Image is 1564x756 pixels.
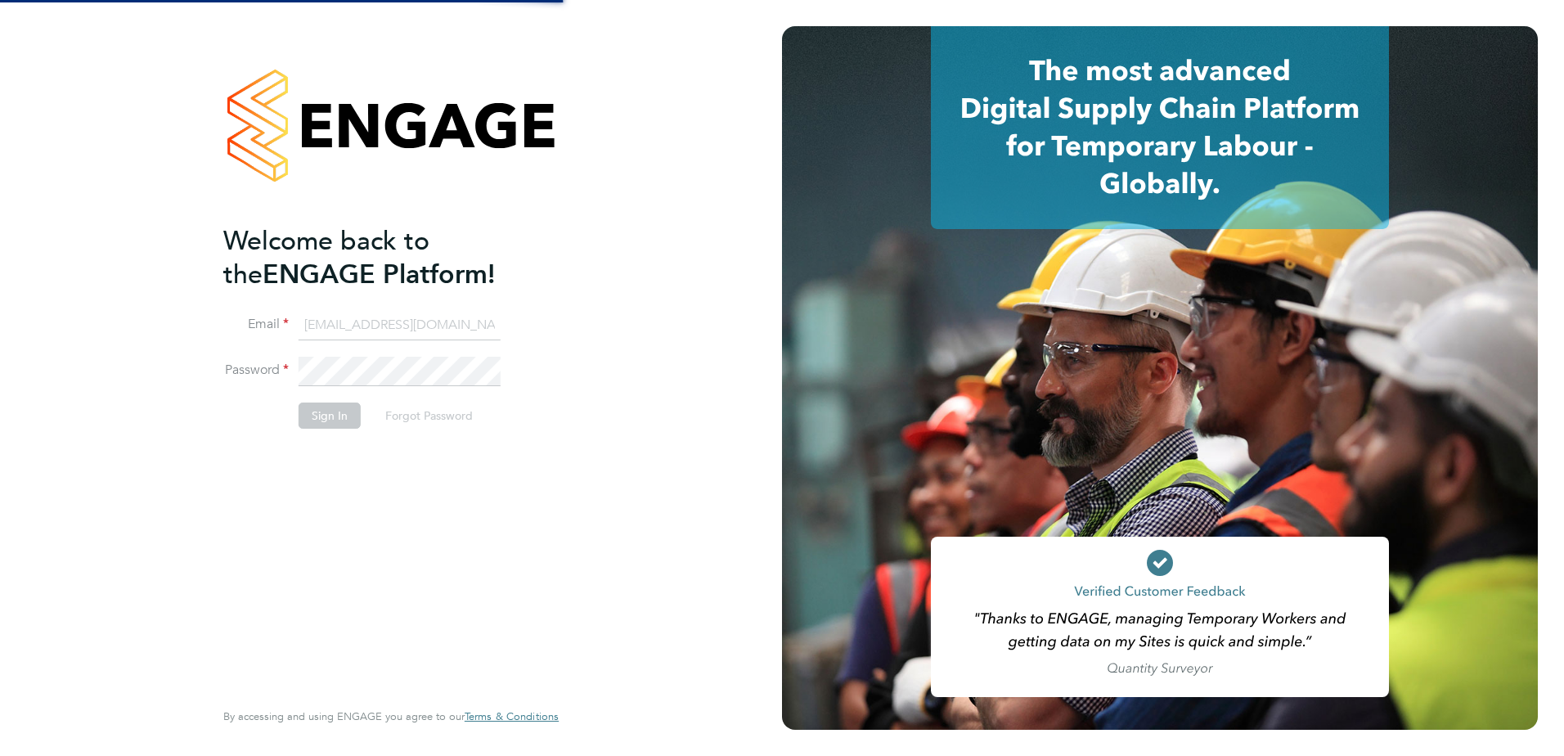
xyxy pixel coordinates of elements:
h2: ENGAGE Platform! [223,224,542,291]
span: Welcome back to the [223,225,429,290]
span: Terms & Conditions [465,709,559,723]
button: Sign In [299,403,361,429]
label: Email [223,316,289,333]
input: Enter your work email... [299,311,501,340]
label: Password [223,362,289,379]
button: Forgot Password [372,403,486,429]
a: Terms & Conditions [465,710,559,723]
span: By accessing and using ENGAGE you agree to our [223,709,559,723]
